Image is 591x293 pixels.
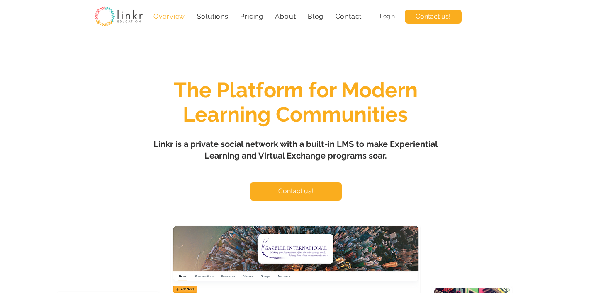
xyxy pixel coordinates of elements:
[308,12,323,20] span: Blog
[275,12,296,20] span: About
[236,8,268,24] a: Pricing
[153,139,438,161] span: Linkr is a private social network with a built-in LMS to make Experiential Learning and Virtual E...
[197,12,229,20] span: Solutions
[405,10,462,24] a: Contact us!
[331,8,366,24] a: Contact
[278,187,313,196] span: Contact us!
[95,6,143,26] img: linkr_logo_transparentbg.png
[380,13,395,19] a: Login
[174,78,418,127] span: The Platform for Modern Learning Communities
[192,8,233,24] div: Solutions
[149,8,366,24] nav: Site
[149,8,190,24] a: Overview
[240,12,263,20] span: Pricing
[250,182,342,201] a: Contact us!
[304,8,328,24] a: Blog
[153,12,185,20] span: Overview
[336,12,362,20] span: Contact
[271,8,300,24] div: About
[416,12,450,21] span: Contact us!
